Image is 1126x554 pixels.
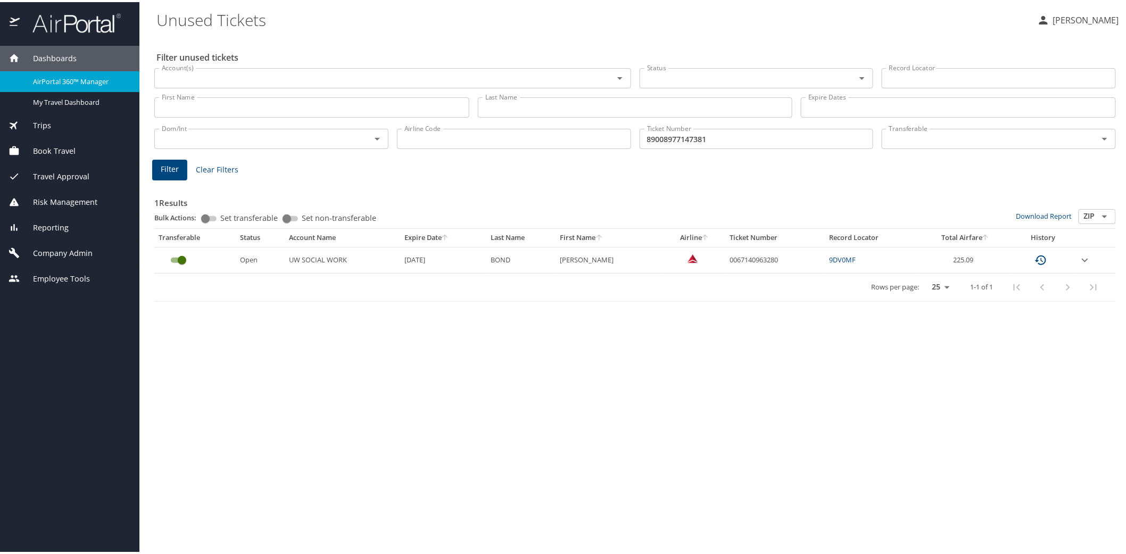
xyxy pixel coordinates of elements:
[20,271,90,283] span: Employee Tools
[971,282,993,288] p: 1-1 of 1
[20,51,77,62] span: Dashboards
[664,227,725,245] th: Airline
[20,220,69,231] span: Reporting
[20,118,51,129] span: Trips
[688,251,698,262] img: Delta Airlines
[1033,9,1123,28] button: [PERSON_NAME]
[556,227,664,245] th: First Name
[156,1,1029,34] h1: Unused Tickets
[236,227,285,245] th: Status
[33,75,127,85] span: AirPortal 360™ Manager
[725,245,825,271] td: 0067140963280
[442,233,449,239] button: sort
[285,245,400,271] td: UW SOCIAL WORK
[829,253,856,262] a: 9DV0MF
[152,158,187,178] button: Filter
[982,233,990,239] button: sort
[220,212,278,220] span: Set transferable
[920,227,1012,245] th: Total Airfare
[872,282,920,288] p: Rows per page:
[20,245,93,257] span: Company Admin
[1012,227,1074,245] th: History
[855,69,870,84] button: Open
[400,245,487,271] td: [DATE]
[370,129,385,144] button: Open
[1097,207,1112,222] button: Open
[33,95,127,105] span: My Travel Dashboard
[920,245,1012,271] td: 225.09
[285,227,400,245] th: Account Name
[400,227,487,245] th: Expire Date
[196,161,238,175] span: Clear Filters
[20,194,97,206] span: Risk Management
[1016,209,1072,219] a: Download Report
[1097,129,1112,144] button: Open
[556,245,664,271] td: [PERSON_NAME]
[192,158,243,178] button: Clear Filters
[154,211,205,220] p: Bulk Actions:
[159,231,231,241] div: Transferable
[596,233,603,239] button: sort
[20,143,76,155] span: Book Travel
[21,11,121,31] img: airportal-logo.png
[1050,12,1119,24] p: [PERSON_NAME]
[154,188,1116,207] h3: 1 Results
[20,169,89,180] span: Travel Approval
[924,277,954,293] select: rows per page
[236,245,285,271] td: Open
[161,161,179,174] span: Filter
[10,11,21,31] img: icon-airportal.png
[702,233,709,239] button: sort
[725,227,825,245] th: Ticket Number
[612,69,627,84] button: Open
[156,47,1118,64] h2: Filter unused tickets
[1079,252,1091,264] button: expand row
[487,227,556,245] th: Last Name
[825,227,919,245] th: Record Locator
[154,227,1116,300] table: custom pagination table
[302,212,376,220] span: Set non-transferable
[487,245,556,271] td: BOND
